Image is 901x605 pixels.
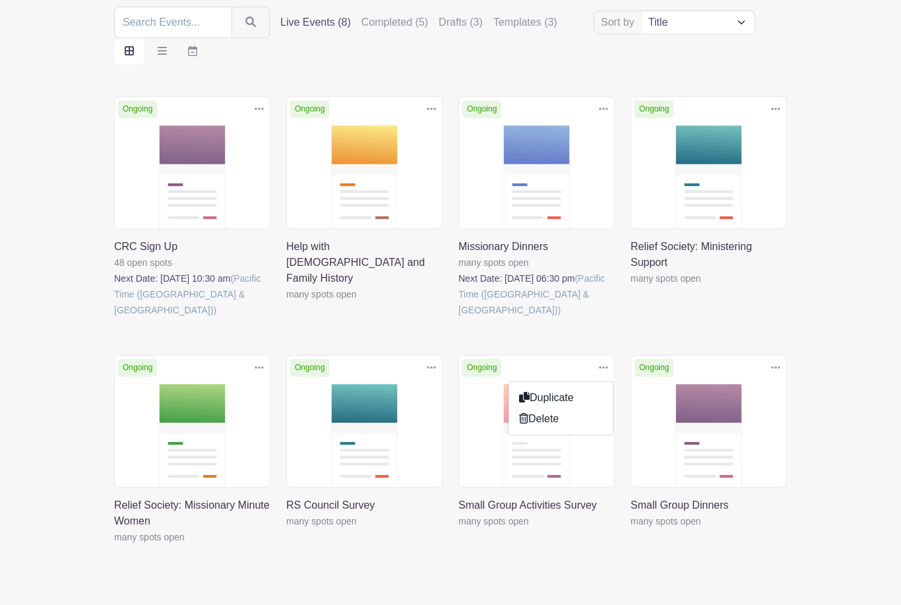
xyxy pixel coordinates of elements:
a: Duplicate [509,387,613,408]
label: Live Events (8) [280,15,351,30]
label: Drafts (3) [439,15,483,30]
label: Templates (3) [493,15,557,30]
label: Completed (5) [361,15,428,30]
div: order and view [114,38,208,65]
input: Search Events... [114,7,232,38]
div: filters [280,15,557,30]
label: Sort by [601,15,638,30]
a: Delete [509,408,613,430]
